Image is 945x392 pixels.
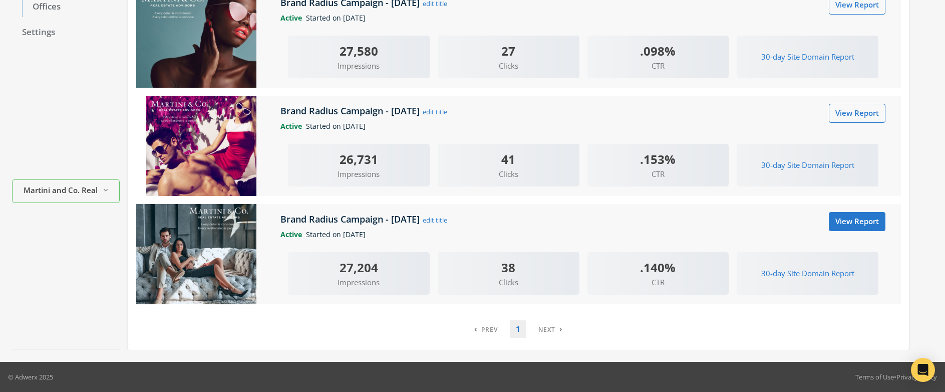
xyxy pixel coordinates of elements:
[288,168,430,180] span: Impressions
[829,104,885,122] a: View Report
[273,121,893,132] div: Started on [DATE]
[510,320,526,338] a: 1
[587,150,729,168] div: .153%
[12,22,120,43] a: Settings
[587,277,729,288] span: CTR
[855,372,894,381] a: Terms of Use
[288,277,430,288] span: Impressions
[280,121,306,131] span: Active
[288,150,430,168] div: 26,731
[438,258,579,277] div: 38
[855,372,937,382] div: •
[911,358,935,382] div: Open Intercom Messenger
[24,184,99,196] span: Martini and Co. Real Estate Advisors
[755,48,861,66] button: 30-day Site Domain Report
[587,168,729,180] span: CTR
[438,168,579,180] span: Clicks
[438,150,579,168] div: 41
[755,264,861,283] button: 30-day Site Domain Report
[288,258,430,277] div: 27,204
[12,179,120,203] button: Martini and Co. Real Estate Advisors
[587,60,729,72] span: CTR
[8,372,53,382] p: © Adwerx 2025
[288,60,430,72] span: Impressions
[438,42,579,60] div: 27
[438,277,579,288] span: Clicks
[288,42,430,60] div: 27,580
[273,13,893,24] div: Started on [DATE]
[422,106,448,117] button: edit title
[587,42,729,60] div: .098%
[136,204,256,304] img: Brand Radius Campaign - 2025-06-27
[755,156,861,174] button: 30-day Site Domain Report
[280,13,306,23] span: Active
[468,320,568,338] nav: pagination
[273,229,893,240] div: Started on [DATE]
[422,215,448,226] button: edit title
[136,96,256,196] img: Brand Radius Campaign - 2025-06-27
[829,212,885,231] a: View Report
[896,372,937,381] a: Privacy Policy
[280,213,422,225] h5: Brand Radius Campaign - [DATE]
[438,60,579,72] span: Clicks
[587,258,729,277] div: .140%
[280,105,422,117] h5: Brand Radius Campaign - [DATE]
[280,230,306,239] span: Active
